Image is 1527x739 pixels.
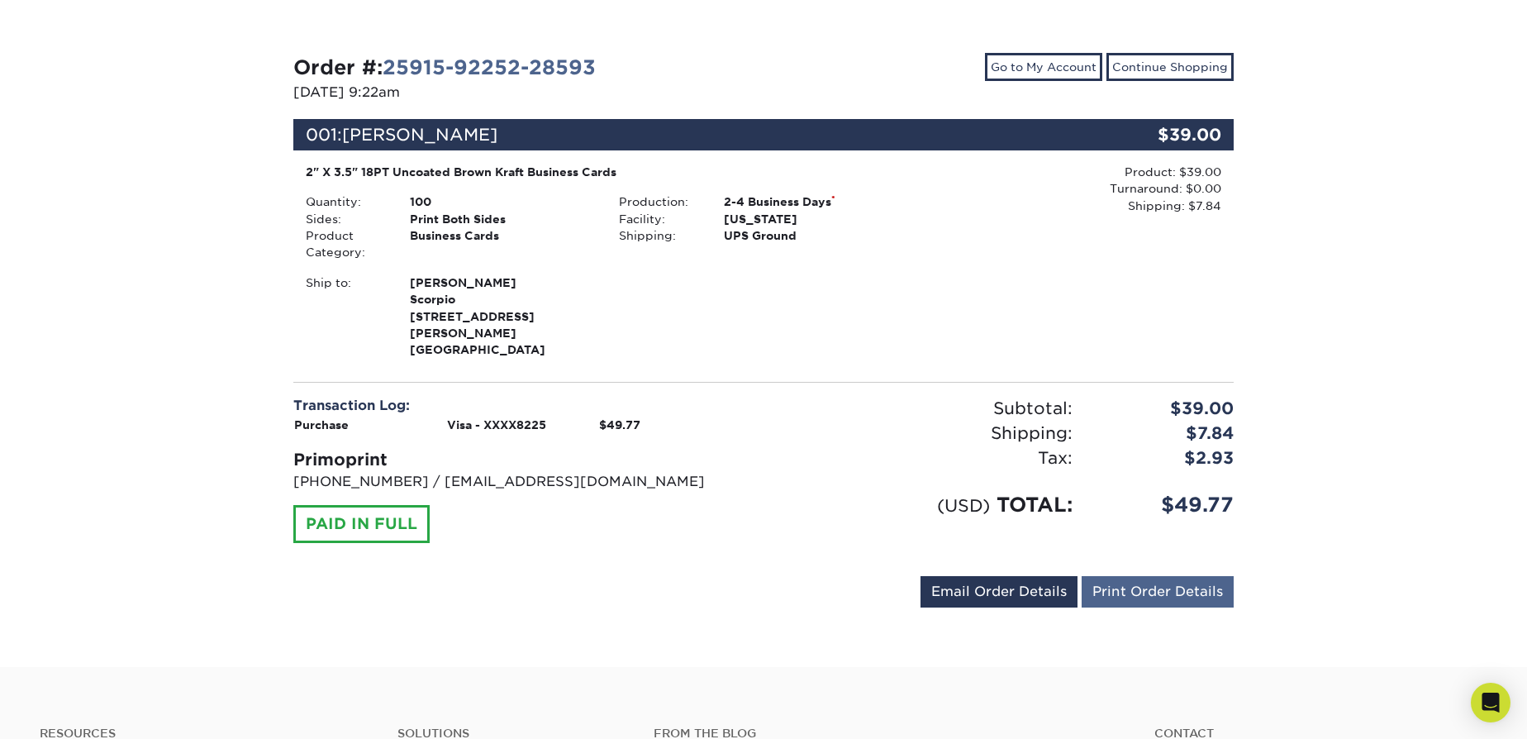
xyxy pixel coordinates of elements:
div: 2-4 Business Days [711,193,920,210]
div: Product: $39.00 Turnaround: $0.00 Shipping: $7.84 [920,164,1221,214]
div: Business Cards [397,227,607,261]
div: 2" X 3.5" 18PT Uncoated Brown Kraft Business Cards [306,164,908,180]
div: Subtotal: [763,396,1085,421]
span: Scorpio [410,291,594,308]
p: [PHONE_NUMBER] / [EMAIL_ADDRESS][DOMAIN_NAME] [293,472,751,492]
div: 100 [397,193,607,210]
div: PAID IN FULL [293,505,430,543]
div: Facility: [607,211,711,227]
div: Production: [607,193,711,210]
div: Tax: [763,446,1085,470]
div: Transaction Log: [293,396,751,416]
strong: Visa - XXXX8225 [447,418,546,431]
span: [STREET_ADDRESS][PERSON_NAME] [410,308,594,342]
div: Sides: [293,211,397,227]
strong: Purchase [294,418,349,431]
a: Continue Shopping [1106,53,1234,81]
div: $7.84 [1085,421,1246,446]
a: 25915-92252-28593 [383,55,596,79]
span: [PERSON_NAME] [410,274,594,291]
small: (USD) [937,495,990,516]
a: Email Order Details [920,576,1077,608]
p: [DATE] 9:22am [293,83,751,103]
div: UPS Ground [711,227,920,244]
div: Primoprint [293,447,751,472]
div: Ship to: [293,274,397,359]
div: [US_STATE] [711,211,920,227]
div: $39.00 [1085,396,1246,421]
a: Print Order Details [1082,576,1234,608]
a: Go to My Account [985,53,1102,81]
strong: $49.77 [599,418,640,431]
div: 001: [293,119,1077,150]
div: $39.00 [1077,119,1234,150]
span: [PERSON_NAME] [342,125,497,145]
div: Open Intercom Messenger [1471,683,1510,722]
div: Shipping: [763,421,1085,446]
div: Quantity: [293,193,397,210]
div: $49.77 [1085,490,1246,520]
div: $2.93 [1085,446,1246,470]
div: Print Both Sides [397,211,607,227]
strong: Order #: [293,55,596,79]
strong: [GEOGRAPHIC_DATA] [410,274,594,357]
div: Shipping: [607,227,711,244]
span: TOTAL: [997,493,1073,517]
div: Product Category: [293,227,397,261]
